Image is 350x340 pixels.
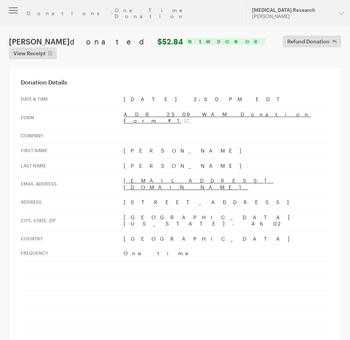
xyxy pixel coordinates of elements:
div: New Donor [186,38,265,45]
span: donated [70,37,156,46]
div: [MEDICAL_DATA] Research [252,7,333,13]
th: First Name [21,143,124,159]
div: [PERSON_NAME] [252,13,333,20]
h1: [PERSON_NAME] [9,37,183,46]
td: [GEOGRAPHIC_DATA] [124,231,329,246]
th: Address [21,195,124,210]
td: [PERSON_NAME] [124,143,329,159]
th: Company [21,128,124,143]
td: [DATE] 2:50 PM EDT [124,92,329,107]
button: Refund Donation [283,36,341,47]
th: City, state, zip [21,210,124,231]
td: [GEOGRAPHIC_DATA][US_STATE]-4602 [124,210,329,231]
th: Last Name [21,158,124,173]
a: ADR 2509 WAM Donation Form #1 [124,111,311,124]
a: View Receipt [9,47,57,59]
button: [MEDICAL_DATA] Research [PERSON_NAME] [246,3,350,24]
td: [PERSON_NAME] [124,158,329,173]
th: Email address [21,173,124,195]
a: [EMAIL_ADDRESS][DOMAIN_NAME] [124,177,274,190]
td: [STREET_ADDRESS] [124,195,329,210]
span: View Receipt [13,49,46,58]
a: Donations [27,10,108,16]
th: Country [21,231,124,246]
th: Frequency [21,246,124,261]
h3: Donation Details [21,79,329,86]
span: Refund Donation [287,37,330,46]
td: One time [124,246,329,261]
strong: $52.84 [157,37,183,46]
th: Date & time [21,92,124,107]
th: Form [21,107,124,128]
